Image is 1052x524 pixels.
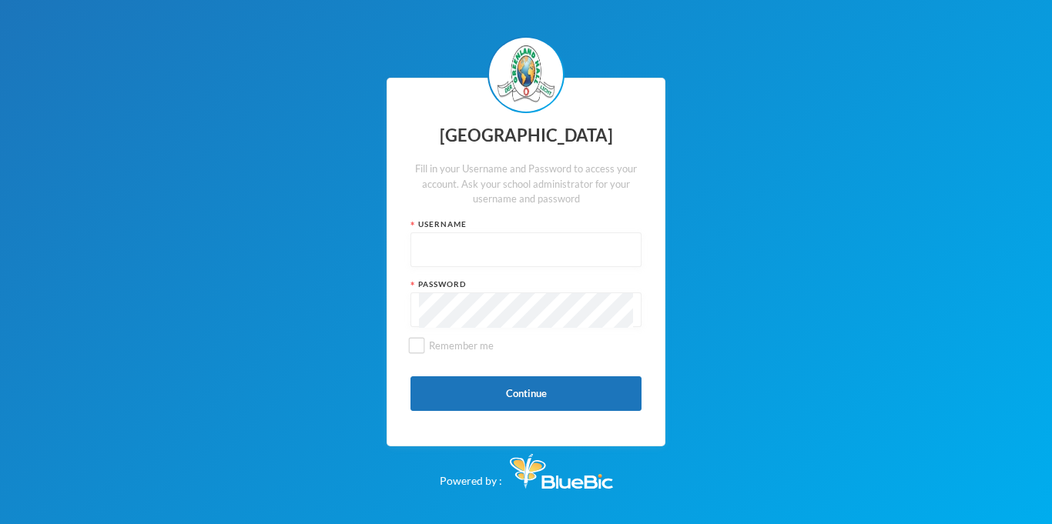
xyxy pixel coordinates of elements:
[410,376,642,411] button: Continue
[510,454,613,489] img: Bluebic
[410,279,642,290] div: Password
[423,339,500,352] span: Remember me
[440,446,613,489] div: Powered by :
[410,162,642,207] div: Fill in your Username and Password to access your account. Ask your school administrator for your...
[410,219,642,230] div: Username
[410,121,642,151] div: [GEOGRAPHIC_DATA]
